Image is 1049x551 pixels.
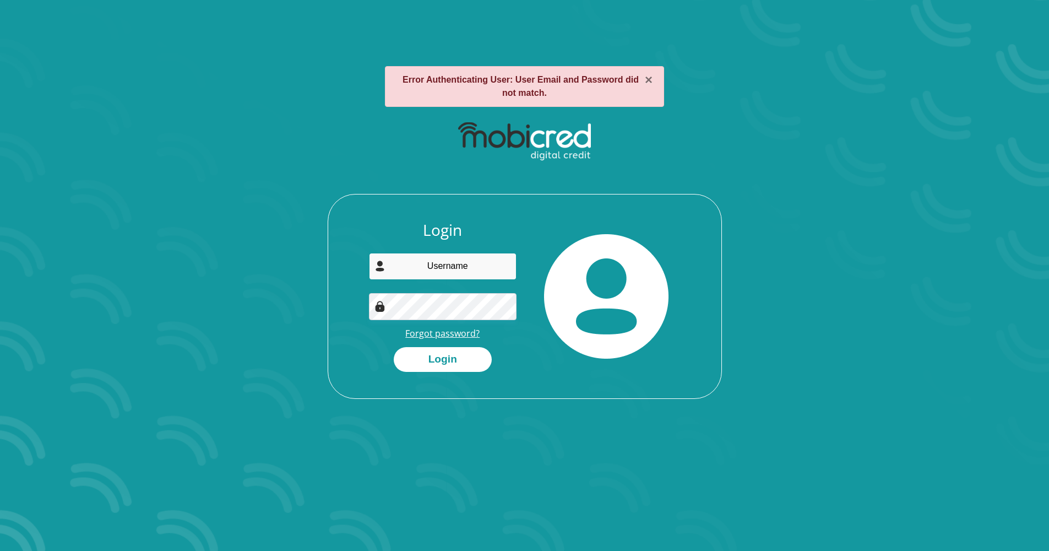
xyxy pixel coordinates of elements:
[394,347,492,372] button: Login
[369,253,517,280] input: Username
[405,327,480,339] a: Forgot password?
[369,221,517,240] h3: Login
[374,301,385,312] img: Image
[458,122,591,161] img: mobicred logo
[403,75,639,98] strong: Error Authenticating User: User Email and Password did not match.
[374,261,385,272] img: user-icon image
[645,73,653,87] button: ×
